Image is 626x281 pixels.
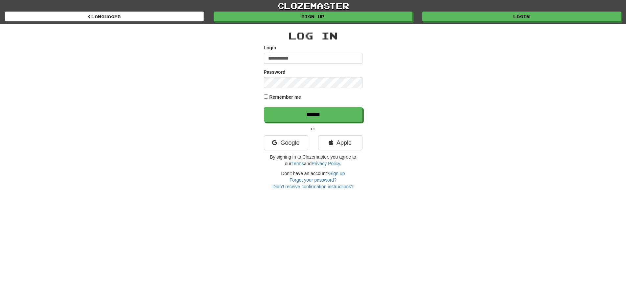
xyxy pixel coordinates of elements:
a: Didn't receive confirmation instructions? [272,184,354,189]
a: Sign up [214,12,412,21]
a: Forgot your password? [290,177,336,183]
a: Google [264,135,308,150]
label: Remember me [269,94,301,100]
a: Terms [291,161,304,166]
a: Apple [318,135,362,150]
a: Sign up [329,171,345,176]
a: Privacy Policy [312,161,340,166]
p: By signing in to Clozemaster, you agree to our and . [264,154,362,167]
p: or [264,125,362,132]
label: Login [264,44,276,51]
a: Languages [5,12,204,21]
div: Don't have an account? [264,170,362,190]
h2: Log In [264,30,362,41]
a: Login [422,12,621,21]
label: Password [264,69,286,75]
